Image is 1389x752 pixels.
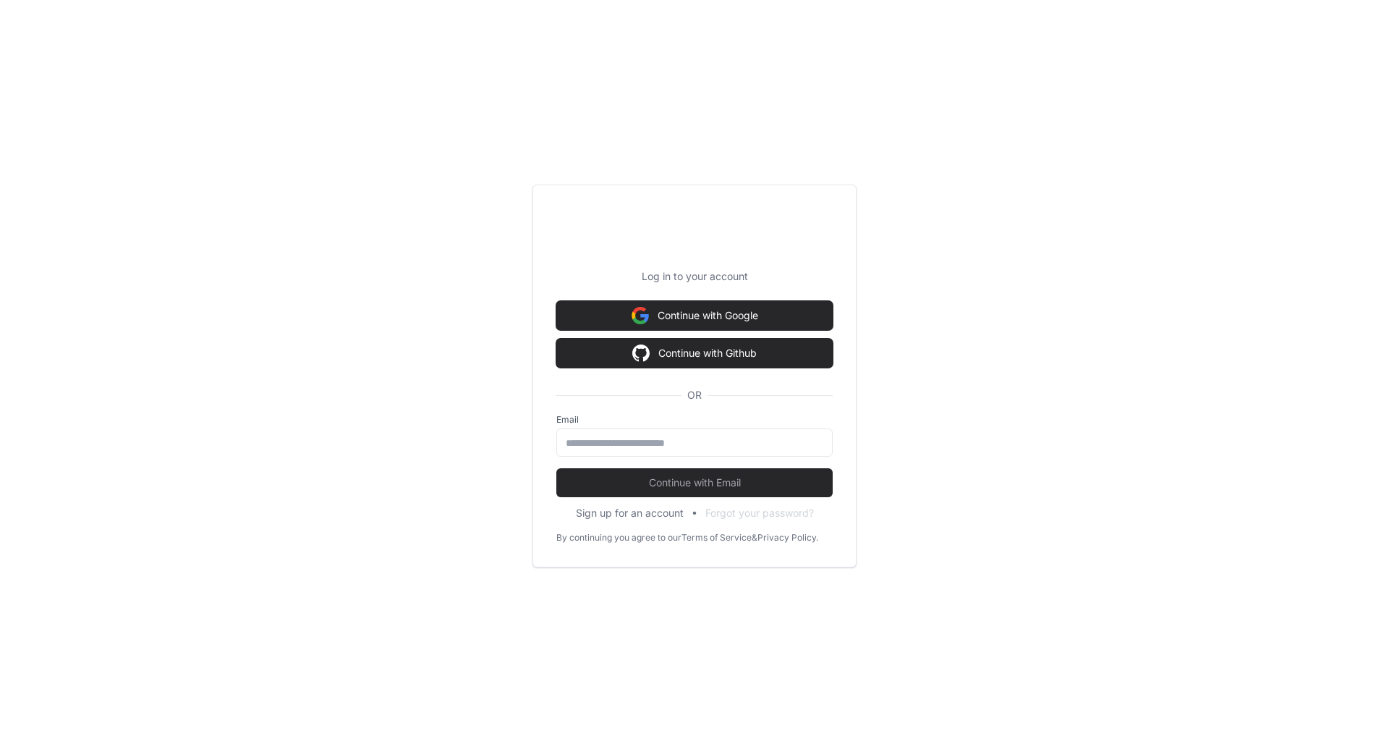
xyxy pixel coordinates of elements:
button: Forgot your password? [705,506,814,520]
button: Sign up for an account [576,506,684,520]
label: Email [556,414,833,426]
div: By continuing you agree to our [556,532,681,544]
a: Terms of Service [681,532,752,544]
button: Continue with Google [556,301,833,330]
button: Continue with Email [556,468,833,497]
img: Sign in with google [632,301,649,330]
span: Continue with Email [556,476,833,490]
button: Continue with Github [556,339,833,368]
div: & [752,532,757,544]
a: Privacy Policy. [757,532,818,544]
img: Sign in with google [632,339,650,368]
p: Log in to your account [556,269,833,284]
span: OR [681,388,708,402]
